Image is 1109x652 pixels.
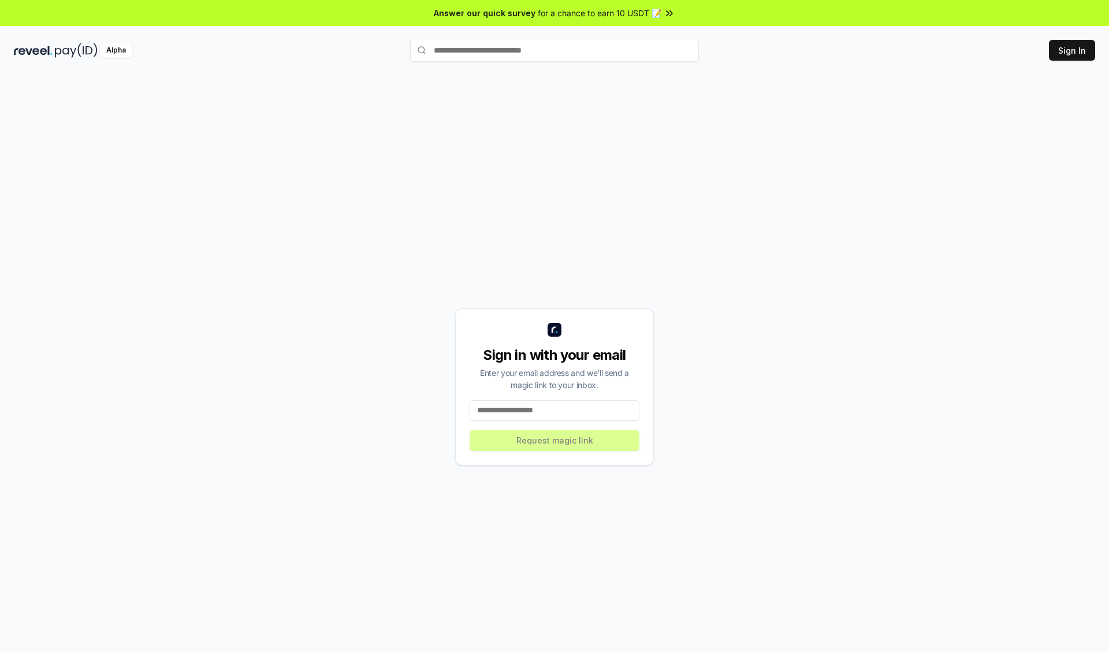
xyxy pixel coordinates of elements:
span: for a chance to earn 10 USDT 📝 [538,7,661,19]
img: logo_small [548,323,561,337]
div: Sign in with your email [470,346,639,364]
span: Answer our quick survey [434,7,535,19]
div: Alpha [100,43,132,58]
div: Enter your email address and we’ll send a magic link to your inbox. [470,367,639,391]
button: Sign In [1049,40,1095,61]
img: pay_id [55,43,98,58]
img: reveel_dark [14,43,53,58]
